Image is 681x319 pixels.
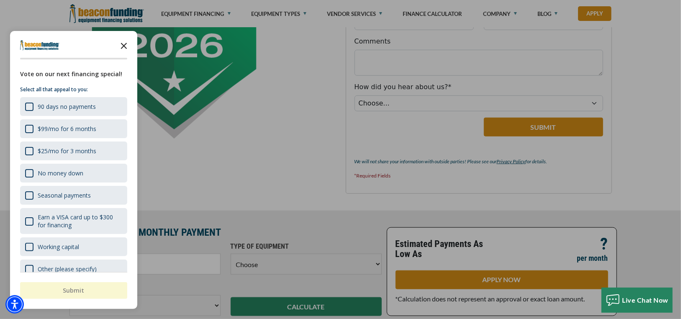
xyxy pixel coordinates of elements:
[20,260,127,278] div: Other (please specify)
[20,282,127,299] button: Submit
[116,37,132,54] button: Close the survey
[5,295,24,314] div: Accessibility Menu
[20,40,59,50] img: Company logo
[622,296,669,304] span: Live Chat Now
[38,243,79,251] div: Working capital
[38,147,96,155] div: $25/mo for 3 months
[38,213,122,229] div: Earn a VISA card up to $300 for financing
[20,164,127,183] div: No money down
[601,288,673,313] button: Live Chat Now
[20,69,127,79] div: Vote on our next financing special!
[38,191,91,199] div: Seasonal payments
[38,169,83,177] div: No money down
[20,85,127,94] p: Select all that appeal to you:
[38,125,96,133] div: $99/mo for 6 months
[38,265,97,273] div: Other (please specify)
[20,97,127,116] div: 90 days no payments
[20,186,127,205] div: Seasonal payments
[38,103,96,111] div: 90 days no payments
[20,119,127,138] div: $99/mo for 6 months
[10,31,137,309] div: Survey
[20,208,127,234] div: Earn a VISA card up to $300 for financing
[20,237,127,256] div: Working capital
[20,141,127,160] div: $25/mo for 3 months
